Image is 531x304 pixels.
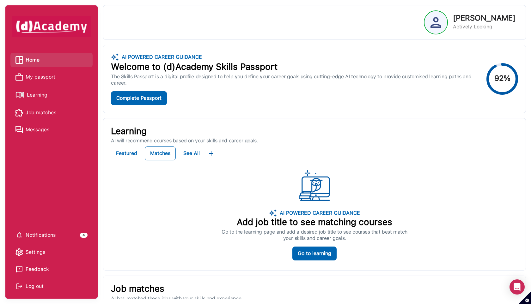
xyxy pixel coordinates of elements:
[111,146,142,160] button: Featured
[111,283,518,294] p: Job matches
[15,56,23,64] img: Home icon
[150,149,170,158] div: Matches
[222,229,407,241] p: Go to the learning page and add a desired job title to see courses that best match your skills an...
[145,146,176,160] button: Matches
[237,217,392,228] p: Add job title to see matching courses
[26,125,49,134] span: Messages
[277,209,360,217] p: AI POWERED CAREER GUIDANCE
[430,17,441,28] img: Profile
[15,55,88,65] a: Home iconHome
[453,23,516,31] p: Actively Looking
[510,279,525,295] div: Open Intercom Messenger
[116,94,162,103] div: Complete Passport
[26,72,55,82] span: My passport
[15,109,23,116] img: Job matches icon
[292,247,337,260] button: Go to learning
[26,55,40,65] span: Home
[15,126,23,134] img: Messages icon
[111,126,518,137] p: Learning
[111,53,119,62] img: ...
[119,53,202,62] div: AI POWERED CAREER GUIDANCE
[269,209,277,217] img: ...
[518,291,531,304] button: Set cookie preferences
[178,146,205,160] button: See All
[494,74,510,83] text: 92%
[15,231,23,239] img: setting
[111,91,167,105] button: Complete Passport
[111,295,518,302] p: AI has matched these jobs with your skills and experience.
[207,150,215,157] img: ...
[26,108,56,117] span: Job matches
[80,233,88,238] div: 4
[15,89,88,100] a: Learning iconLearning
[12,16,91,37] img: dAcademy
[111,62,484,72] div: Welcome to (d)Academy Skills Passport
[15,283,23,290] img: Log out
[15,89,24,100] img: Learning icon
[299,170,330,202] img: logo
[298,249,331,258] div: Go to learning
[15,265,23,273] img: feedback
[15,73,23,81] img: My passport icon
[15,248,23,256] img: setting
[111,138,518,144] p: AI will recommend courses based on your skills and career goals.
[15,72,88,82] a: My passport iconMy passport
[15,125,88,134] a: Messages iconMessages
[26,230,56,240] span: Notifications
[183,149,200,158] div: See All
[15,282,88,291] div: Log out
[27,90,47,100] span: Learning
[453,14,516,22] p: [PERSON_NAME]
[15,265,88,274] a: Feedback
[111,74,484,86] div: The Skills Passport is a digital profile designed to help you define your career goals using cutt...
[26,247,45,257] span: Settings
[116,149,137,158] div: Featured
[15,108,88,117] a: Job matches iconJob matches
